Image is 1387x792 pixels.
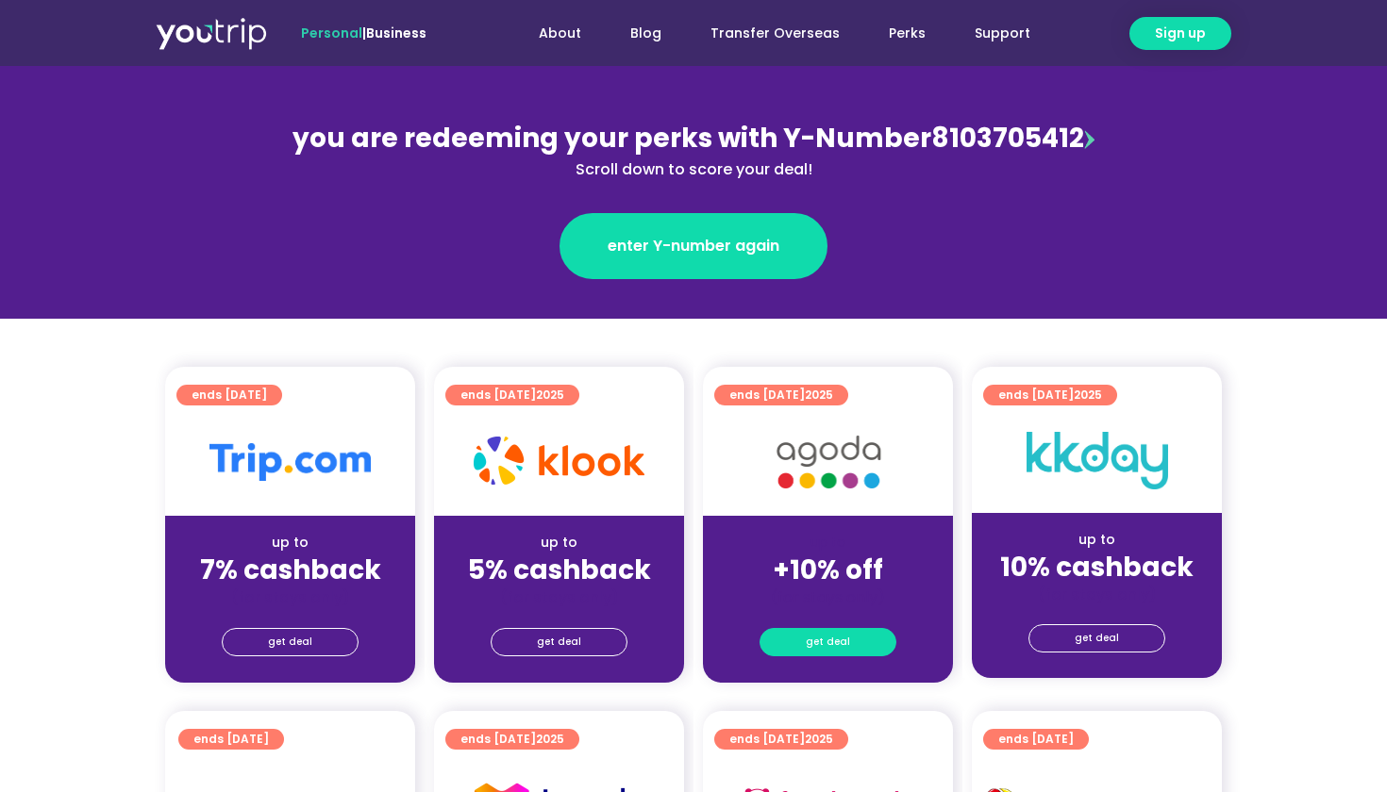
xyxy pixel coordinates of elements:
[176,385,282,405] a: ends [DATE]
[805,387,833,403] span: 2025
[983,385,1117,405] a: ends [DATE]2025
[537,629,581,655] span: get deal
[987,585,1207,604] div: (for stays only)
[773,552,883,588] strong: +10% off
[200,552,381,588] strong: 7% cashback
[292,120,931,157] span: you are redeeming your perks with Y-Number
[714,729,848,750] a: ends [DATE]2025
[491,628,627,656] a: get deal
[449,533,669,553] div: up to
[714,385,848,405] a: ends [DATE]2025
[806,629,850,655] span: get deal
[1028,624,1165,652] a: get deal
[864,16,950,51] a: Perks
[1074,387,1102,403] span: 2025
[180,533,400,553] div: up to
[729,385,833,405] span: ends [DATE]
[950,16,1055,51] a: Support
[514,16,606,51] a: About
[222,628,359,656] a: get deal
[1155,24,1206,43] span: Sign up
[468,552,651,588] strong: 5% cashback
[460,385,564,405] span: ends [DATE]
[460,729,564,750] span: ends [DATE]
[1129,17,1231,50] a: Sign up
[284,158,1103,181] div: Scroll down to score your deal!
[760,628,896,656] a: get deal
[536,731,564,747] span: 2025
[1000,549,1194,586] strong: 10% cashback
[998,729,1074,750] span: ends [DATE]
[180,587,400,607] div: (for stays only)
[608,235,779,257] span: enter Y-number again
[301,24,426,42] span: |
[810,533,845,552] span: up to
[987,530,1207,550] div: up to
[1075,625,1119,652] span: get deal
[718,587,938,607] div: (for stays only)
[686,16,864,51] a: Transfer Overseas
[192,385,267,405] span: ends [DATE]
[366,24,426,42] a: Business
[284,119,1103,181] div: 8103705412
[536,387,564,403] span: 2025
[560,213,827,279] a: enter Y-number again
[449,587,669,607] div: (for stays only)
[268,629,312,655] span: get deal
[445,385,579,405] a: ends [DATE]2025
[729,729,833,750] span: ends [DATE]
[983,729,1089,750] a: ends [DATE]
[301,24,362,42] span: Personal
[805,731,833,747] span: 2025
[178,729,284,750] a: ends [DATE]
[998,385,1102,405] span: ends [DATE]
[606,16,686,51] a: Blog
[445,729,579,750] a: ends [DATE]2025
[477,16,1055,51] nav: Menu
[193,729,269,750] span: ends [DATE]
